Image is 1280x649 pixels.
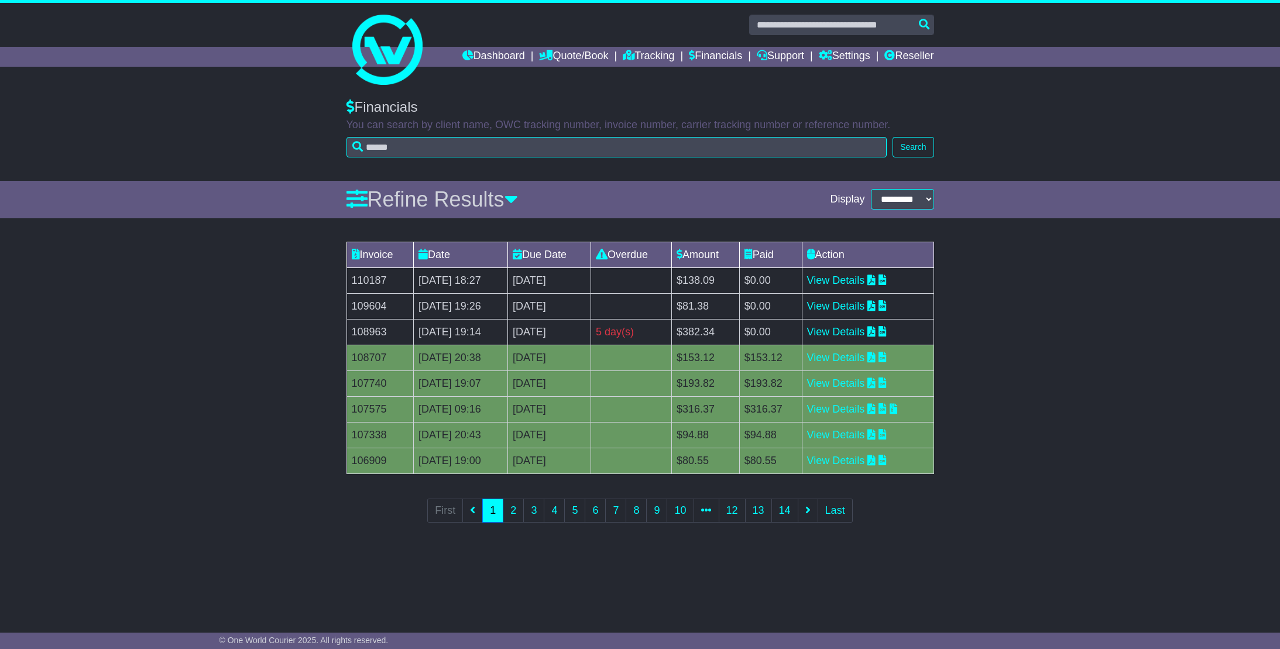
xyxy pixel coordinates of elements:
a: View Details [807,352,865,363]
td: [DATE] [508,370,591,396]
td: $316.37 [739,396,802,422]
td: $80.55 [739,448,802,473]
a: Reseller [884,47,934,67]
a: View Details [807,274,865,286]
td: 106909 [346,448,414,473]
td: [DATE] [508,422,591,448]
td: $193.82 [671,370,739,396]
td: [DATE] [508,345,591,370]
a: Financials [689,47,742,67]
a: 5 [564,499,585,523]
a: 8 [626,499,647,523]
p: You can search by client name, OWC tracking number, invoice number, carrier tracking number or re... [346,119,934,132]
a: Dashboard [462,47,525,67]
td: $193.82 [739,370,802,396]
td: [DATE] 19:00 [414,448,508,473]
td: Amount [671,242,739,267]
a: Quote/Book [539,47,608,67]
td: Date [414,242,508,267]
td: Due Date [508,242,591,267]
a: View Details [807,403,865,415]
a: 3 [523,499,544,523]
td: $0.00 [739,319,802,345]
td: Paid [739,242,802,267]
td: [DATE] 19:26 [414,293,508,319]
td: $81.38 [671,293,739,319]
span: Display [830,193,864,206]
td: Action [802,242,934,267]
td: [DATE] [508,319,591,345]
td: [DATE] [508,267,591,293]
td: [DATE] 19:07 [414,370,508,396]
td: $94.88 [739,422,802,448]
td: Overdue [591,242,671,267]
td: $94.88 [671,422,739,448]
div: 5 day(s) [596,324,667,340]
td: $153.12 [671,345,739,370]
a: 9 [646,499,667,523]
a: View Details [807,326,865,338]
td: $80.55 [671,448,739,473]
td: 107740 [346,370,414,396]
td: $138.09 [671,267,739,293]
a: View Details [807,377,865,389]
td: $0.00 [739,267,802,293]
td: 107338 [346,422,414,448]
a: View Details [807,300,865,312]
a: 6 [585,499,606,523]
a: 4 [544,499,565,523]
td: $153.12 [739,345,802,370]
a: 12 [719,499,746,523]
a: 10 [667,499,694,523]
a: Tracking [623,47,674,67]
td: [DATE] 19:14 [414,319,508,345]
a: Last [818,499,853,523]
td: [DATE] [508,448,591,473]
td: 107575 [346,396,414,422]
td: [DATE] [508,396,591,422]
td: 110187 [346,267,414,293]
td: 108963 [346,319,414,345]
td: $316.37 [671,396,739,422]
td: [DATE] 18:27 [414,267,508,293]
span: © One World Courier 2025. All rights reserved. [219,636,389,645]
a: 13 [745,499,772,523]
a: Support [757,47,804,67]
td: 108707 [346,345,414,370]
td: [DATE] 09:16 [414,396,508,422]
a: 2 [503,499,524,523]
td: Invoice [346,242,414,267]
td: $382.34 [671,319,739,345]
div: Financials [346,99,934,116]
a: Settings [819,47,870,67]
button: Search [893,137,934,157]
td: [DATE] 20:38 [414,345,508,370]
td: [DATE] 20:43 [414,422,508,448]
a: 1 [482,499,503,523]
a: Refine Results [346,187,518,211]
a: View Details [807,429,865,441]
a: 7 [605,499,626,523]
td: [DATE] [508,293,591,319]
td: $0.00 [739,293,802,319]
a: View Details [807,455,865,466]
a: 14 [771,499,798,523]
td: 109604 [346,293,414,319]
